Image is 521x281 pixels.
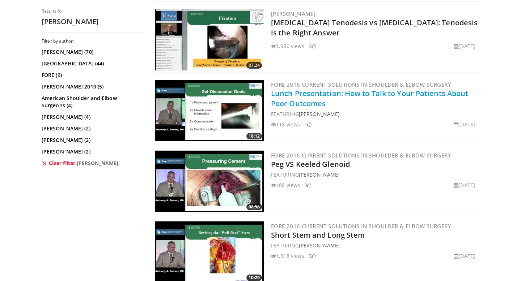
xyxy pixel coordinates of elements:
[42,60,141,67] a: [GEOGRAPHIC_DATA] (44)
[304,121,312,128] li: 1
[454,252,475,260] li: [DATE]
[246,62,262,69] span: 07:24
[246,204,262,210] span: 08:56
[454,121,475,128] li: [DATE]
[155,151,264,212] a: 08:56
[271,121,300,128] li: 118 views
[42,8,143,14] p: Results for:
[42,38,143,44] h3: Filter by author:
[77,160,118,167] span: [PERSON_NAME]
[42,148,141,155] a: [PERSON_NAME] (2)
[299,242,340,249] a: [PERSON_NAME]
[299,111,340,117] a: [PERSON_NAME]
[271,81,451,88] a: FORE 2016 Current Solutions in Shoulder & Elbow Surgery
[454,42,475,50] li: [DATE]
[42,113,141,121] a: [PERSON_NAME] (4)
[271,171,478,178] div: FEATURING
[271,110,478,118] div: FEATURING
[271,42,304,50] li: 1,980 views
[271,159,350,169] a: Peg VS Keeled Glenoid
[42,125,141,132] a: [PERSON_NAME] (2)
[155,9,264,70] a: 07:24
[271,152,451,159] a: FORE 2016 Current Solutions in Shoulder & Elbow Surgery
[299,171,340,178] a: [PERSON_NAME]
[271,18,478,38] a: [MEDICAL_DATA] Tenodesis vs [MEDICAL_DATA]: Tenodesis is the Right Answer
[246,274,262,281] span: 10:29
[155,9,264,70] img: fylOjp5pkC-GA4Zn4xMDoxOmdtO40mAx.300x170_q85_crop-smart_upscale.jpg
[271,181,300,189] li: 488 views
[309,42,316,50] li: 2
[42,160,141,167] a: Clear filter:[PERSON_NAME]
[155,80,264,141] a: 18:12
[42,48,141,56] a: [PERSON_NAME] (70)
[246,133,262,139] span: 18:12
[271,222,451,230] a: FORE 2016 Current Solutions in Shoulder & Elbow Surgery
[155,80,264,141] img: Q2xRg7exoPLTwO8X4xMDoxOjBzMTt2bJ.300x170_q85_crop-smart_upscale.jpg
[42,95,141,109] a: American Shoulder and Elbow Surgeons (4)
[271,252,304,260] li: 1,318 views
[304,181,312,189] li: 3
[42,83,141,90] a: [PERSON_NAME] 2010 (5)
[271,230,365,240] a: Short Stem and Long Stem
[309,252,316,260] li: 5
[42,137,141,144] a: [PERSON_NAME] (2)
[42,17,143,26] h2: [PERSON_NAME]
[454,181,475,189] li: [DATE]
[155,151,264,212] img: f5e0d20a-11b5-4854-be73-b31db0079c4b.300x170_q85_crop-smart_upscale.jpg
[271,242,478,249] div: FEATURING
[42,72,141,79] a: FORE (9)
[271,88,468,108] a: Lunch Presentation: How to Talk to Your Patients About Poor Outcomes
[271,10,315,17] a: [PERSON_NAME]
